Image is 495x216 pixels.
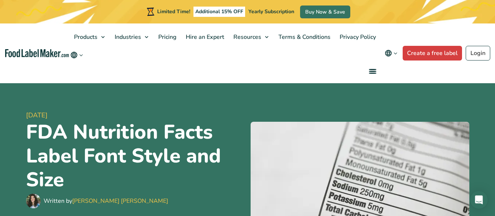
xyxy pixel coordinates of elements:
[156,33,177,41] span: Pricing
[112,33,142,41] span: Industries
[337,33,377,41] span: Privacy Policy
[403,46,462,61] a: Create a free label
[466,46,490,61] a: Login
[276,33,331,41] span: Terms & Conditions
[231,33,262,41] span: Resources
[72,33,98,41] span: Products
[110,23,152,51] a: Industries
[248,8,294,15] span: Yearly Subscription
[470,191,488,209] div: Open Intercom Messenger
[70,51,84,59] button: Change language
[5,49,69,58] a: Food Label Maker homepage
[26,120,245,192] h1: FDA Nutrition Facts Label Font Style and Size
[181,23,227,51] a: Hire an Expert
[157,8,190,15] span: Limited Time!
[360,59,384,83] a: menu
[229,23,272,51] a: Resources
[184,33,225,41] span: Hire an Expert
[193,7,245,17] span: Additional 15% OFF
[26,110,245,120] span: [DATE]
[70,23,108,51] a: Products
[154,23,180,51] a: Pricing
[335,23,379,51] a: Privacy Policy
[300,6,350,18] a: Buy Now & Save
[274,23,333,51] a: Terms & Conditions
[380,46,403,61] button: Change language
[26,194,41,208] img: Maria Abi Hanna - Food Label Maker
[72,197,168,205] a: [PERSON_NAME] [PERSON_NAME]
[44,197,168,205] div: Written by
